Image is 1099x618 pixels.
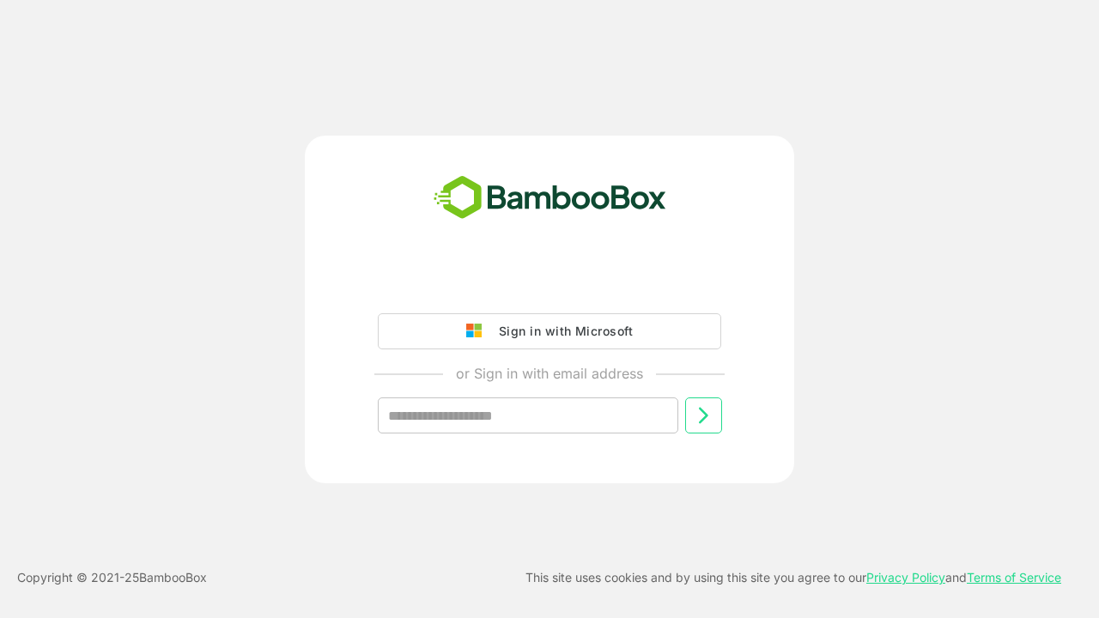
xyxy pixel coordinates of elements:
div: Sign in with Microsoft [490,320,633,342]
img: google [466,324,490,339]
p: This site uses cookies and by using this site you agree to our and [525,567,1061,588]
p: or Sign in with email address [456,363,643,384]
a: Privacy Policy [866,570,945,585]
img: bamboobox [424,170,676,227]
button: Sign in with Microsoft [378,313,721,349]
p: Copyright © 2021- 25 BambooBox [17,567,207,588]
a: Terms of Service [967,570,1061,585]
iframe: Sign in with Google Button [369,265,730,303]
